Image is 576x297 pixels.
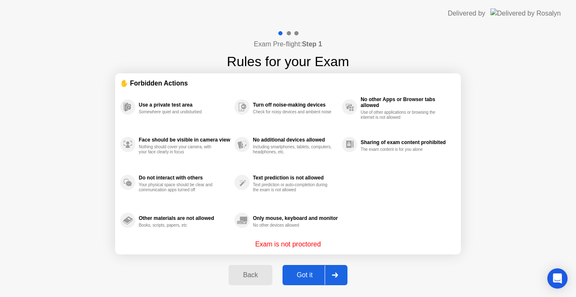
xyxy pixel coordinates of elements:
[139,102,230,108] div: Use a private test area
[361,110,440,120] div: Use of other applications or browsing the internet is not allowed
[139,144,218,155] div: Nothing should cover your camera, with your face clearly in focus
[285,271,325,279] div: Got it
[490,8,561,18] img: Delivered by Rosalyn
[253,102,338,108] div: Turn off noise-making devices
[139,223,218,228] div: Books, scripts, papers, etc
[361,96,452,108] div: No other Apps or Browser tabs allowed
[255,239,321,249] p: Exam is not proctored
[227,51,349,72] h1: Rules for your Exam
[139,175,230,181] div: Do not interact with others
[231,271,269,279] div: Back
[283,265,347,285] button: Got it
[139,182,218,193] div: Your physical space should be clear and communication apps turned off
[361,139,452,145] div: Sharing of exam content prohibited
[254,39,322,49] h4: Exam Pre-flight:
[139,110,218,115] div: Somewhere quiet and undisturbed
[448,8,485,19] div: Delivered by
[120,78,456,88] div: ✋ Forbidden Actions
[547,268,568,289] div: Open Intercom Messenger
[253,110,333,115] div: Check for noisy devices and ambient noise
[229,265,272,285] button: Back
[361,147,440,152] div: The exam content is for you alone
[253,137,338,143] div: No additional devices allowed
[253,175,338,181] div: Text prediction is not allowed
[139,137,230,143] div: Face should be visible in camera view
[253,215,338,221] div: Only mouse, keyboard and monitor
[139,215,230,221] div: Other materials are not allowed
[253,182,333,193] div: Text prediction or auto-completion during the exam is not allowed
[253,144,333,155] div: Including smartphones, tablets, computers, headphones, etc.
[253,223,333,228] div: No other devices allowed
[302,40,322,48] b: Step 1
